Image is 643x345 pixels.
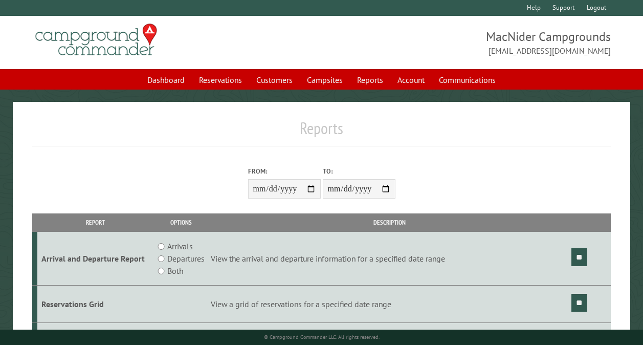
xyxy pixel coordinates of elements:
h1: Reports [32,118,611,146]
a: Customers [250,70,299,90]
td: View a grid of reservations for a specified date range [209,286,570,323]
label: To: [323,166,395,176]
a: Campsites [301,70,349,90]
a: Dashboard [141,70,191,90]
td: Arrival and Departure Report [37,232,153,286]
th: Report [37,213,153,231]
span: MacNider Campgrounds [EMAIL_ADDRESS][DOMAIN_NAME] [322,28,611,57]
th: Options [153,213,209,231]
td: Reservations Grid [37,286,153,323]
label: Both [167,265,183,277]
small: © Campground Commander LLC. All rights reserved. [264,334,380,340]
a: Reservations [193,70,248,90]
label: Departures [167,252,205,265]
a: Communications [433,70,502,90]
a: Reports [351,70,389,90]
td: View the arrival and departure information for a specified date range [209,232,570,286]
label: Arrivals [167,240,193,252]
label: From: [248,166,321,176]
a: Account [391,70,431,90]
img: Campground Commander [32,20,160,60]
th: Description [209,213,570,231]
